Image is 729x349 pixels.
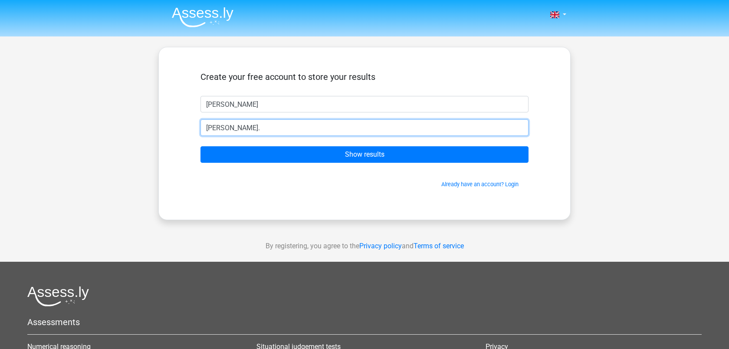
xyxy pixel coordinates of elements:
a: Already have an account? Login [441,181,519,188]
a: Privacy policy [359,242,402,250]
input: First name [200,96,529,112]
img: Assessly logo [27,286,89,306]
input: Email [200,119,529,136]
img: Assessly [172,7,233,27]
input: Show results [200,146,529,163]
h5: Create your free account to store your results [200,72,529,82]
h5: Assessments [27,317,702,327]
a: Terms of service [414,242,464,250]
